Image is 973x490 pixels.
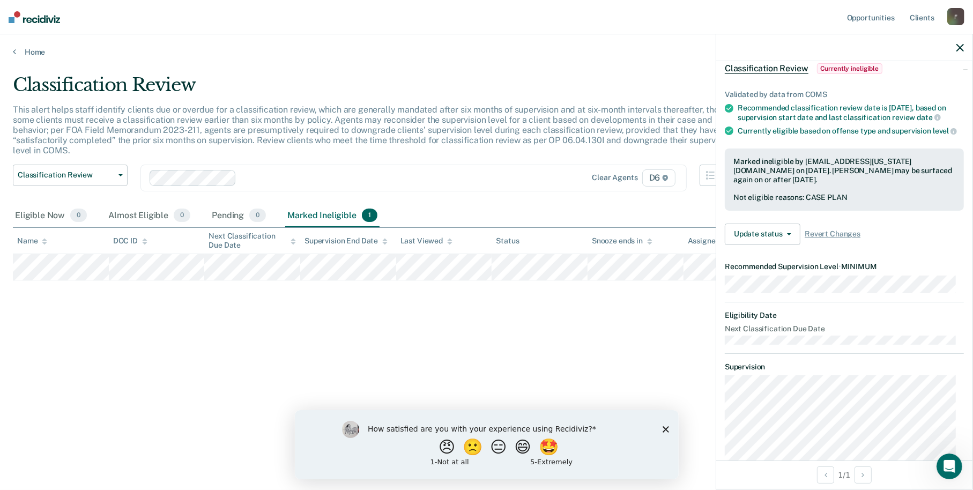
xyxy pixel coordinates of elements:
[13,74,742,105] div: Classification Review
[295,410,679,479] iframe: Survey by Kim from Recidiviz
[688,236,738,246] div: Assigned to
[496,236,519,246] div: Status
[592,173,637,182] div: Clear agents
[838,262,841,271] span: •
[13,204,89,228] div: Eligible Now
[817,466,834,484] button: Previous Opportunity
[210,204,268,228] div: Pending
[716,461,972,489] div: 1 / 1
[17,236,47,246] div: Name
[13,105,734,156] p: This alert helps staff identify clients due or overdue for a classification review, which are gen...
[400,236,452,246] div: Last Viewed
[738,103,964,122] div: Recommended classification review date is [DATE], based on supervision start date and last classi...
[304,236,388,246] div: Supervision End Date
[9,11,60,23] img: Recidiviz
[733,157,955,184] div: Marked ineligible by [EMAIL_ADDRESS][US_STATE][DOMAIN_NAME] on [DATE]. [PERSON_NAME] may be surfa...
[209,232,296,250] div: Next Classification Due Date
[733,193,955,202] div: Not eligible reasons: CASE PLAN
[933,127,957,135] span: level
[592,236,652,246] div: Snooze ends in
[106,204,192,228] div: Almost Eligible
[817,63,883,74] span: Currently ineligible
[725,362,964,372] dt: Supervision
[285,204,380,228] div: Marked Ineligible
[725,311,964,320] dt: Eligibility Date
[937,454,962,479] iframe: Intercom live chat
[725,262,964,271] dt: Recommended Supervision Level MINIMUM
[642,169,676,187] span: D6
[249,209,266,222] span: 0
[947,8,964,25] div: F
[716,51,972,86] div: Classification ReviewCurrently ineligible
[18,170,114,180] span: Classification Review
[725,63,808,74] span: Classification Review
[13,47,960,57] a: Home
[725,224,800,245] button: Update status
[917,113,940,122] span: date
[70,209,87,222] span: 0
[725,324,964,333] dt: Next Classification Due Date
[725,90,964,99] div: Validated by data from COMS
[174,209,190,222] span: 0
[738,126,964,136] div: Currently eligible based on offense type and supervision
[113,236,147,246] div: DOC ID
[805,229,860,239] span: Revert Changes
[855,466,872,484] button: Next Opportunity
[362,209,377,222] span: 1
